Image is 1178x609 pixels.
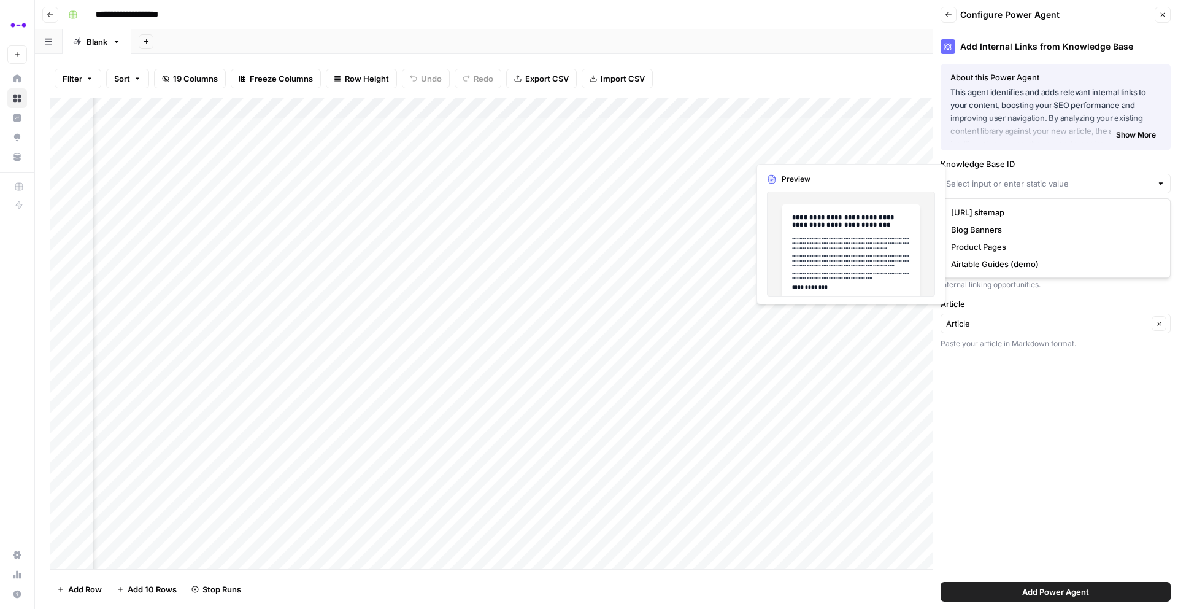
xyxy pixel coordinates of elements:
[951,241,1155,253] span: Product Pages
[202,583,241,595] span: Stop Runs
[951,258,1155,270] span: Airtable Guides (demo)
[173,72,218,85] span: 19 Columns
[421,72,442,85] span: Undo
[63,72,82,85] span: Filter
[50,580,109,599] button: Add Row
[7,88,27,108] a: Browse
[950,86,1161,138] p: This agent identifies and adds relevant internal links to your content, boosting your SEO perform...
[7,108,27,128] a: Insights
[345,72,389,85] span: Row Height
[941,338,1171,349] div: Paste your article in Markdown format.
[231,69,321,88] button: Freeze Columns
[402,69,450,88] button: Undo
[7,128,27,147] a: Opportunities
[951,206,1155,219] span: [URL] sitemap
[55,69,101,88] button: Filter
[7,69,27,88] a: Home
[184,580,248,599] button: Stop Runs
[63,29,131,54] a: Blank
[941,298,1171,310] label: Article
[154,69,226,88] button: 19 Columns
[106,69,149,88] button: Sort
[525,72,569,85] span: Export CSV
[1116,130,1156,141] span: Show More
[474,72,493,85] span: Redo
[950,71,1161,83] div: About this Power Agent
[326,69,397,88] button: Row Height
[7,14,29,36] img: Abacum Logo
[951,223,1155,236] span: Blog Banners
[7,545,27,565] a: Settings
[7,565,27,584] a: Usage
[68,583,102,595] span: Add Row
[7,147,27,167] a: Your Data
[941,39,1171,54] div: Add Internal Links from Knowledge Base
[7,584,27,604] button: Help + Support
[941,198,1171,220] div: Enter the ID of the Knowledge Base containing your website's content to find relevant internal li...
[582,69,653,88] button: Import CSV
[114,72,130,85] span: Sort
[506,69,577,88] button: Export CSV
[946,177,1152,190] input: Select input or enter static value
[946,317,1148,330] input: Article
[941,268,1171,290] div: Enter the main keyword for your article to find the most relevant internal linking opportunities.
[455,69,501,88] button: Redo
[941,158,1171,170] label: Knowledge Base ID
[109,580,184,599] button: Add 10 Rows
[601,72,645,85] span: Import CSV
[7,10,27,41] button: Workspace: Abacum
[1022,586,1089,598] span: Add Power Agent
[1111,127,1161,143] button: Show More
[941,582,1171,602] button: Add Power Agent
[128,583,177,595] span: Add 10 Rows
[250,72,313,85] span: Freeze Columns
[87,36,107,48] div: Blank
